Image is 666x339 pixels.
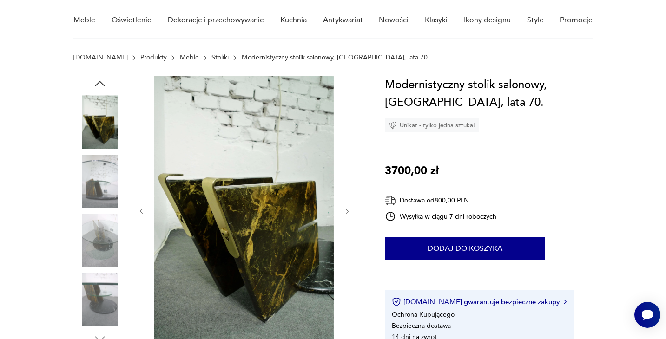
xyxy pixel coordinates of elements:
button: Dodaj do koszyka [385,237,545,260]
a: Ikony designu [464,2,511,38]
h1: Modernistyczny stolik salonowy, [GEOGRAPHIC_DATA], lata 70. [385,76,593,111]
li: Ochrona Kupującego [392,310,455,319]
div: Wysyłka w ciągu 7 dni roboczych [385,211,496,222]
a: Meble [180,54,199,61]
div: Unikat - tylko jedna sztuka! [385,118,479,132]
p: 3700,00 zł [385,162,439,180]
a: Antykwariat [323,2,363,38]
a: Dekoracje i przechowywanie [168,2,264,38]
img: Zdjęcie produktu Modernistyczny stolik salonowy, Szwajcaria, lata 70. [73,214,126,267]
img: Ikona certyfikatu [392,297,401,306]
a: Stoliki [211,54,229,61]
a: Klasyki [425,2,448,38]
a: Kuchnia [280,2,307,38]
a: Meble [73,2,95,38]
li: Bezpieczna dostawa [392,321,451,330]
img: Zdjęcie produktu Modernistyczny stolik salonowy, Szwajcaria, lata 70. [73,95,126,148]
p: Modernistyczny stolik salonowy, [GEOGRAPHIC_DATA], lata 70. [242,54,429,61]
button: [DOMAIN_NAME] gwarantuje bezpieczne zakupy [392,297,566,306]
img: Zdjęcie produktu Modernistyczny stolik salonowy, Szwajcaria, lata 70. [73,155,126,208]
img: Ikona strzałki w prawo [564,300,567,304]
iframe: Smartsupp widget button [634,302,660,328]
img: Ikona diamentu [389,121,397,130]
img: Zdjęcie produktu Modernistyczny stolik salonowy, Szwajcaria, lata 70. [73,273,126,326]
a: Produkty [140,54,167,61]
a: Oświetlenie [112,2,152,38]
div: Dostawa od 800,00 PLN [385,195,496,206]
a: Promocje [560,2,593,38]
a: Style [527,2,544,38]
img: Ikona dostawy [385,195,396,206]
a: Nowości [379,2,409,38]
a: [DOMAIN_NAME] [73,54,128,61]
